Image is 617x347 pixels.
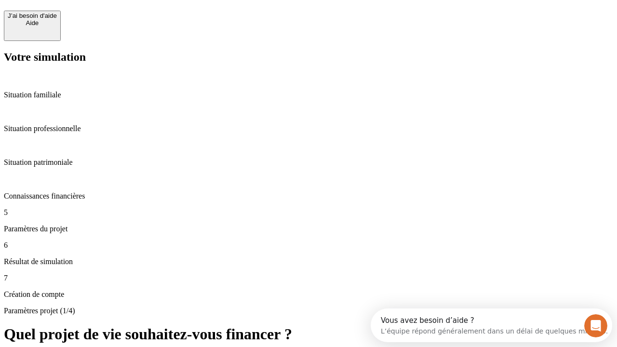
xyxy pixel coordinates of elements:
[584,314,607,337] iframe: Intercom live chat
[4,158,613,167] p: Situation patrimoniale
[4,225,613,233] p: Paramètres du projet
[10,8,237,16] div: Vous avez besoin d’aide ?
[4,124,613,133] p: Situation professionnelle
[4,257,613,266] p: Résultat de simulation
[4,241,613,250] p: 6
[8,12,57,19] div: J’ai besoin d'aide
[4,274,613,282] p: 7
[4,290,613,299] p: Création de compte
[4,208,613,217] p: 5
[4,307,613,315] p: Paramètres projet (1/4)
[4,11,61,41] button: J’ai besoin d'aideAide
[4,325,613,343] h1: Quel projet de vie souhaitez-vous financer ?
[4,192,613,200] p: Connaissances financières
[4,4,266,30] div: Ouvrir le Messenger Intercom
[4,51,613,64] h2: Votre simulation
[8,19,57,27] div: Aide
[371,308,612,342] iframe: Intercom live chat discovery launcher
[4,91,613,99] p: Situation familiale
[10,16,237,26] div: L’équipe répond généralement dans un délai de quelques minutes.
